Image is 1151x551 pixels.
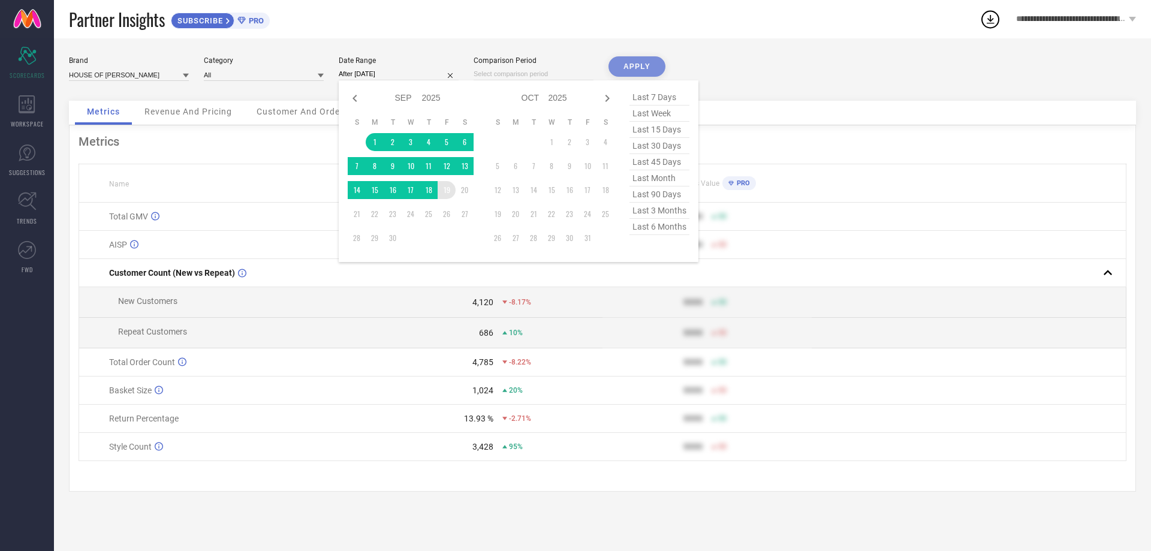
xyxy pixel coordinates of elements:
[420,181,438,199] td: Thu Sep 18 2025
[402,157,420,175] td: Wed Sep 10 2025
[420,157,438,175] td: Thu Sep 11 2025
[472,442,493,451] div: 3,428
[683,297,703,307] div: 9999
[366,133,384,151] td: Mon Sep 01 2025
[543,181,561,199] td: Wed Oct 15 2025
[600,91,614,106] div: Next month
[507,205,525,223] td: Mon Oct 20 2025
[109,442,152,451] span: Style Count
[348,91,362,106] div: Previous month
[109,414,179,423] span: Return Percentage
[489,157,507,175] td: Sun Oct 05 2025
[456,133,474,151] td: Sat Sep 06 2025
[456,118,474,127] th: Saturday
[87,107,120,116] span: Metrics
[366,205,384,223] td: Mon Sep 22 2025
[384,205,402,223] td: Tue Sep 23 2025
[366,181,384,199] td: Mon Sep 15 2025
[456,157,474,175] td: Sat Sep 13 2025
[507,181,525,199] td: Mon Oct 13 2025
[683,386,703,395] div: 9999
[348,229,366,247] td: Sun Sep 28 2025
[348,181,366,199] td: Sun Sep 14 2025
[109,386,152,395] span: Basket Size
[578,205,596,223] td: Fri Oct 24 2025
[171,16,226,25] span: SUBSCRIBE
[561,181,578,199] td: Thu Oct 16 2025
[578,157,596,175] td: Fri Oct 10 2025
[543,118,561,127] th: Wednesday
[456,205,474,223] td: Sat Sep 27 2025
[472,297,493,307] div: 4,120
[629,186,689,203] span: last 90 days
[474,56,593,65] div: Comparison Period
[420,205,438,223] td: Thu Sep 25 2025
[420,118,438,127] th: Thursday
[980,8,1001,30] div: Open download list
[718,414,727,423] span: 50
[525,118,543,127] th: Tuesday
[629,122,689,138] span: last 15 days
[525,229,543,247] td: Tue Oct 28 2025
[366,229,384,247] td: Mon Sep 29 2025
[578,181,596,199] td: Fri Oct 17 2025
[10,71,45,80] span: SCORECARDS
[578,118,596,127] th: Friday
[472,386,493,395] div: 1,024
[543,205,561,223] td: Wed Oct 22 2025
[456,181,474,199] td: Sat Sep 20 2025
[402,118,420,127] th: Wednesday
[718,386,727,395] span: 50
[525,181,543,199] td: Tue Oct 14 2025
[596,181,614,199] td: Sat Oct 18 2025
[79,134,1126,149] div: Metrics
[596,118,614,127] th: Saturday
[489,118,507,127] th: Sunday
[561,118,578,127] th: Thursday
[479,328,493,338] div: 686
[543,157,561,175] td: Wed Oct 08 2025
[734,179,750,187] span: PRO
[489,229,507,247] td: Sun Oct 26 2025
[596,205,614,223] td: Sat Oct 25 2025
[9,168,46,177] span: SUGGESTIONS
[629,203,689,219] span: last 3 months
[474,68,593,80] input: Select comparison period
[683,357,703,367] div: 9999
[339,68,459,80] input: Select date range
[507,157,525,175] td: Mon Oct 06 2025
[509,358,531,366] span: -8.22%
[629,138,689,154] span: last 30 days
[525,205,543,223] td: Tue Oct 21 2025
[109,268,235,278] span: Customer Count (New vs Repeat)
[683,328,703,338] div: 9999
[489,205,507,223] td: Sun Oct 19 2025
[348,157,366,175] td: Sun Sep 07 2025
[366,118,384,127] th: Monday
[420,133,438,151] td: Thu Sep 04 2025
[438,157,456,175] td: Fri Sep 12 2025
[509,329,523,337] span: 10%
[246,16,264,25] span: PRO
[509,414,531,423] span: -2.71%
[509,298,531,306] span: -8.17%
[204,56,324,65] div: Category
[629,219,689,235] span: last 6 months
[561,229,578,247] td: Thu Oct 30 2025
[543,133,561,151] td: Wed Oct 01 2025
[348,205,366,223] td: Sun Sep 21 2025
[69,56,189,65] div: Brand
[348,118,366,127] th: Sunday
[507,118,525,127] th: Monday
[438,205,456,223] td: Fri Sep 26 2025
[509,442,523,451] span: 95%
[118,327,187,336] span: Repeat Customers
[561,157,578,175] td: Thu Oct 09 2025
[507,229,525,247] td: Mon Oct 27 2025
[489,181,507,199] td: Sun Oct 12 2025
[384,133,402,151] td: Tue Sep 02 2025
[683,414,703,423] div: 9999
[718,442,727,451] span: 50
[525,157,543,175] td: Tue Oct 07 2025
[366,157,384,175] td: Mon Sep 08 2025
